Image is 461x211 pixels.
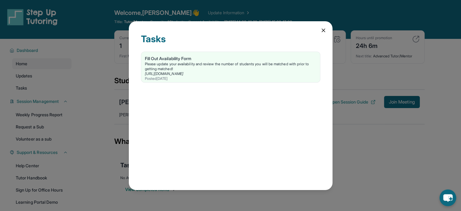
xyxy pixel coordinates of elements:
button: chat-button [439,189,456,206]
div: Fill Out Availability Form [145,56,316,62]
a: [URL][DOMAIN_NAME] [145,71,183,76]
div: Please update your availability and review the number of students you will be matched with prior ... [145,62,316,71]
div: Posted [DATE] [145,76,316,81]
div: Tasks [141,33,320,52]
a: Fill Out Availability FormPlease update your availability and review the number of students you w... [141,52,320,82]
